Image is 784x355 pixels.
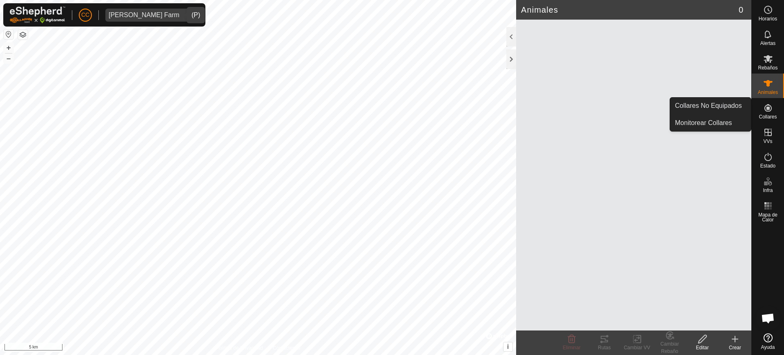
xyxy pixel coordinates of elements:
[686,344,719,351] div: Editar
[761,345,775,350] span: Ayuda
[4,54,13,63] button: –
[81,11,89,19] span: CC
[10,7,65,23] img: Logo Gallagher
[105,9,183,22] span: Alarcia Monja Farm
[759,114,777,119] span: Collares
[675,118,732,128] span: Monitorear Collares
[670,115,751,131] a: Monitorear Collares
[763,188,773,193] span: Infra
[759,16,777,21] span: Horarios
[18,30,28,40] button: Capas del Mapa
[216,344,263,352] a: Política de Privacidad
[563,345,580,351] span: Eliminar
[507,343,509,350] span: i
[758,90,778,95] span: Animales
[503,342,512,351] button: i
[760,41,775,46] span: Alertas
[653,340,686,355] div: Cambiar Rebaño
[273,344,300,352] a: Contáctenos
[760,163,775,168] span: Estado
[4,43,13,53] button: +
[763,139,772,144] span: VVs
[670,98,751,114] a: Collares No Equipados
[521,5,739,15] h2: Animales
[756,306,780,330] div: Chat abierto
[4,29,13,39] button: Restablecer Mapa
[758,65,777,70] span: Rebaños
[752,330,784,353] a: Ayuda
[719,344,751,351] div: Crear
[109,12,179,18] div: [PERSON_NAME] Farm
[588,344,621,351] div: Rutas
[621,344,653,351] div: Cambiar VV
[183,9,199,22] div: dropdown trigger
[754,212,782,222] span: Mapa de Calor
[675,101,742,111] span: Collares No Equipados
[739,4,743,16] span: 0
